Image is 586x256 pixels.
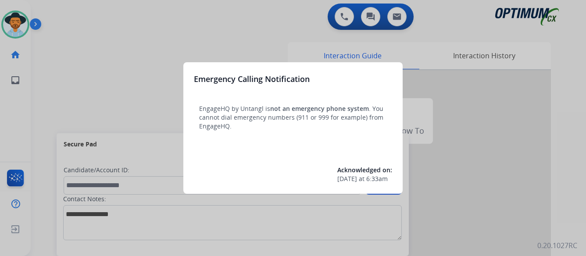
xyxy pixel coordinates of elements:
span: Acknowledged on: [337,166,392,174]
p: EngageHQ by Untangl is . You cannot dial emergency numbers (911 or 999 for example) from EngageHQ. [199,104,387,131]
h3: Emergency Calling Notification [194,73,310,85]
span: 6:33am [366,174,388,183]
span: [DATE] [337,174,357,183]
div: at [337,174,392,183]
span: not an emergency phone system [270,104,369,113]
p: 0.20.1027RC [537,240,577,251]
